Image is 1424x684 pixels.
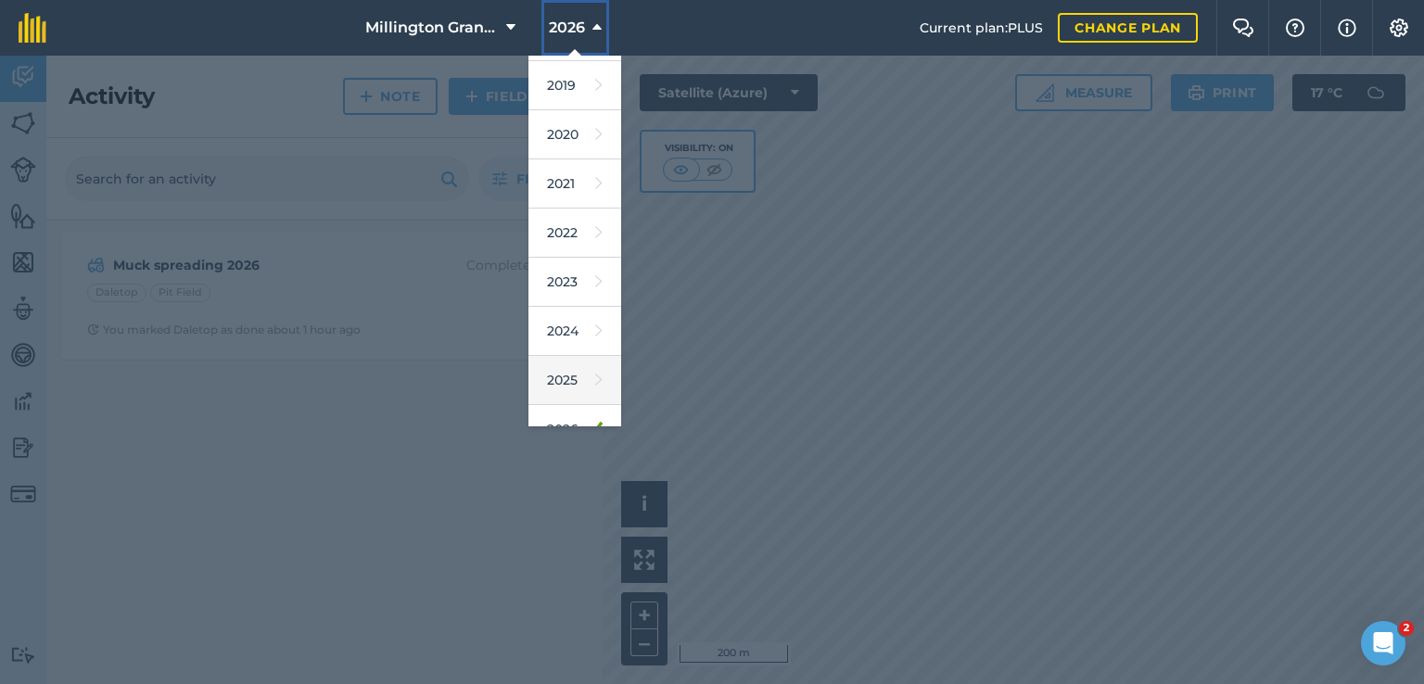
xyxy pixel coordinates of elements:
a: 2020 [528,110,621,159]
img: Two speech bubbles overlapping with the left bubble in the forefront [1232,19,1254,37]
a: 2019 [528,61,621,110]
a: 2023 [528,258,621,307]
img: A question mark icon [1284,19,1306,37]
img: svg+xml;base64,PHN2ZyB4bWxucz0iaHR0cDovL3d3dy53My5vcmcvMjAwMC9zdmciIHdpZHRoPSIxNyIgaGVpZ2h0PSIxNy... [1338,17,1356,39]
a: 2021 [528,159,621,209]
img: fieldmargin Logo [19,13,46,43]
a: 2026 [528,405,621,454]
span: 2026 [549,17,585,39]
a: 2025 [528,356,621,405]
span: Current plan : PLUS [920,18,1043,38]
a: Change plan [1058,13,1198,43]
iframe: Intercom live chat [1361,621,1405,665]
a: 2022 [528,209,621,258]
span: Millington Grange [365,17,499,39]
span: 2 [1399,621,1414,636]
img: A cog icon [1388,19,1410,37]
a: 2024 [528,307,621,356]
